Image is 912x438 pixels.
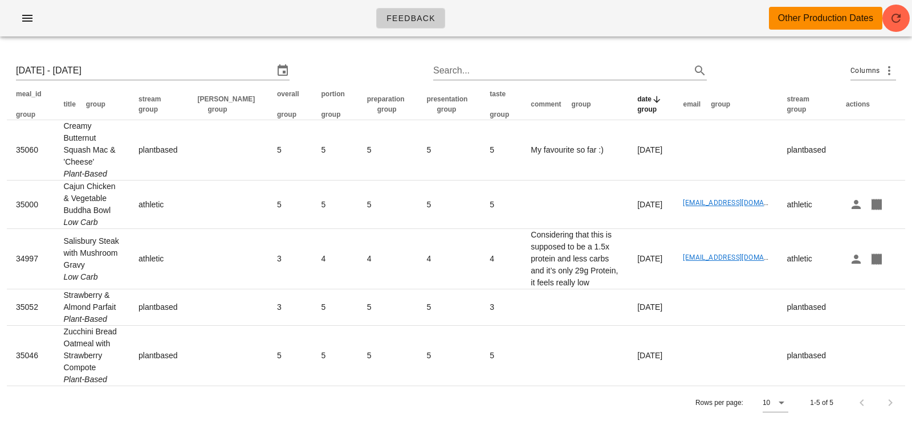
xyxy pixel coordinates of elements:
td: 5 [268,326,312,386]
div: Rows per page: [695,386,788,419]
td: 5 [358,289,418,326]
th: title: Not sorted. Activate to sort ascending. [55,89,130,120]
span: group [787,105,806,113]
th: date: Sorted descending. Activate to remove sorting. [628,89,674,120]
div: 10Rows per page: [763,394,788,412]
td: plantbased [129,326,189,386]
i: Plant-Based [64,375,107,384]
th: email: Not sorted. Activate to sort ascending. [674,89,777,120]
th: stream: Not sorted. Activate to sort ascending. [777,89,837,120]
span: preparation [367,95,405,103]
td: 3 [268,289,312,326]
td: 4 [312,229,358,289]
span: group [139,105,158,113]
td: 5 [417,181,481,229]
td: athletic [129,181,189,229]
td: plantbased [777,289,837,326]
th: portion: Not sorted. Activate to sort ascending. [312,89,358,120]
a: [EMAIL_ADDRESS][DOMAIN_NAME] [683,199,796,207]
a: [EMAIL_ADDRESS][DOMAIN_NAME] [683,253,796,261]
span: date [637,95,652,103]
span: comment [531,100,561,108]
td: Zucchini Bread Oatmeal with Strawberry Compote [55,326,130,386]
i: Low Carb [64,272,98,281]
span: email [683,100,701,108]
th: taste: Not sorted. Activate to sort ascending. [481,89,522,120]
td: [DATE] [628,289,674,326]
span: group [637,105,657,113]
div: Other Production Dates [778,11,873,25]
span: portion [321,90,345,98]
td: plantbased [777,120,837,181]
td: 5 [358,181,418,229]
th: presentation: Not sorted. Activate to sort ascending. [417,89,481,120]
a: Feedback [376,8,445,28]
i: Plant-Based [64,169,107,178]
i: Low Carb [64,218,98,227]
td: 4 [358,229,418,289]
td: Cajun Chicken & Vegetable Buddha Bowl [55,181,130,229]
span: taste [490,90,506,98]
th: actions [837,89,905,120]
td: 5 [312,120,358,181]
th: preparation: Not sorted. Activate to sort ascending. [358,89,418,120]
i: Plant-Based [64,314,107,324]
td: 5 [312,181,358,229]
div: 1-5 of 5 [810,398,833,408]
td: 5 [268,181,312,229]
td: Creamy Butternut Squash Mac & 'Cheese' [55,120,130,181]
th: overall: Not sorted. Activate to sort ascending. [268,89,312,120]
td: 34997 [7,229,55,289]
td: 4 [417,229,481,289]
span: group [377,105,397,113]
td: [DATE] [628,181,674,229]
span: meal_id [16,90,42,98]
td: Strawberry & Almond Parfait [55,289,130,326]
span: [PERSON_NAME] [198,95,255,103]
td: 5 [312,326,358,386]
td: plantbased [129,120,189,181]
td: 5 [481,120,522,181]
div: 10 [763,398,770,408]
td: 35000 [7,181,55,229]
th: meal_id: Not sorted. Activate to sort ascending. [7,89,55,120]
td: plantbased [129,289,189,326]
span: group [16,110,35,118]
span: actions [846,100,870,108]
td: athletic [129,229,189,289]
span: group [490,110,509,118]
td: [DATE] [628,229,674,289]
td: 3 [268,229,312,289]
td: 5 [417,120,481,181]
span: group [437,105,456,113]
td: [DATE] [628,326,674,386]
td: My favourite so far :) [522,120,628,181]
span: group [321,110,341,118]
td: 5 [481,181,522,229]
td: 35060 [7,120,55,181]
span: group [711,100,730,108]
td: [DATE] [628,120,674,181]
td: plantbased [777,326,837,386]
td: 4 [481,229,522,289]
span: group [86,100,105,108]
span: Columns [850,65,880,76]
td: athletic [777,229,837,289]
span: stream [139,95,161,103]
span: group [572,100,591,108]
span: stream [787,95,809,103]
td: 5 [481,326,522,386]
span: overall [277,90,299,98]
td: athletic [777,181,837,229]
td: 35046 [7,326,55,386]
td: Salisbury Steak with Mushroom Gravy [55,229,130,289]
span: title [64,100,76,108]
td: 5 [417,326,481,386]
td: 5 [358,326,418,386]
td: 5 [312,289,358,326]
td: 3 [481,289,522,326]
th: comment: Not sorted. Activate to sort ascending. [522,89,628,120]
span: group [277,110,296,118]
th: tod: Not sorted. Activate to sort ascending. [189,89,268,120]
td: Considering that this is supposed to be a 1.5x protein and less carbs and it’s only 29g Protein, ... [522,229,628,289]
